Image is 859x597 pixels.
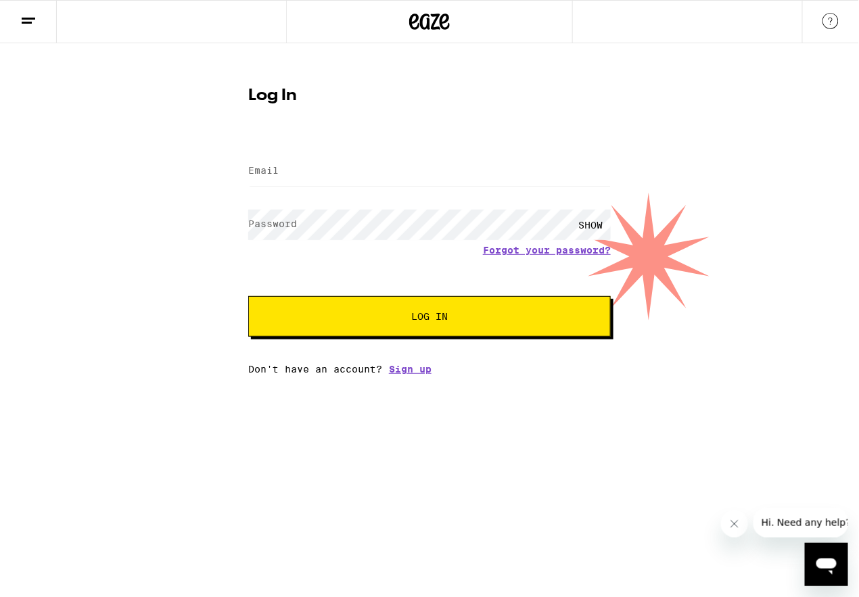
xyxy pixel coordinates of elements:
[248,165,279,176] label: Email
[570,210,611,240] div: SHOW
[248,296,611,337] button: Log In
[805,543,848,586] iframe: Button to launch messaging window
[411,312,448,321] span: Log In
[753,508,848,538] iframe: Message from company
[721,510,748,538] iframe: Close message
[248,218,297,229] label: Password
[248,88,611,104] h1: Log In
[483,245,611,256] a: Forgot your password?
[248,156,611,187] input: Email
[248,364,611,375] div: Don't have an account?
[8,9,97,20] span: Hi. Need any help?
[389,364,432,375] a: Sign up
